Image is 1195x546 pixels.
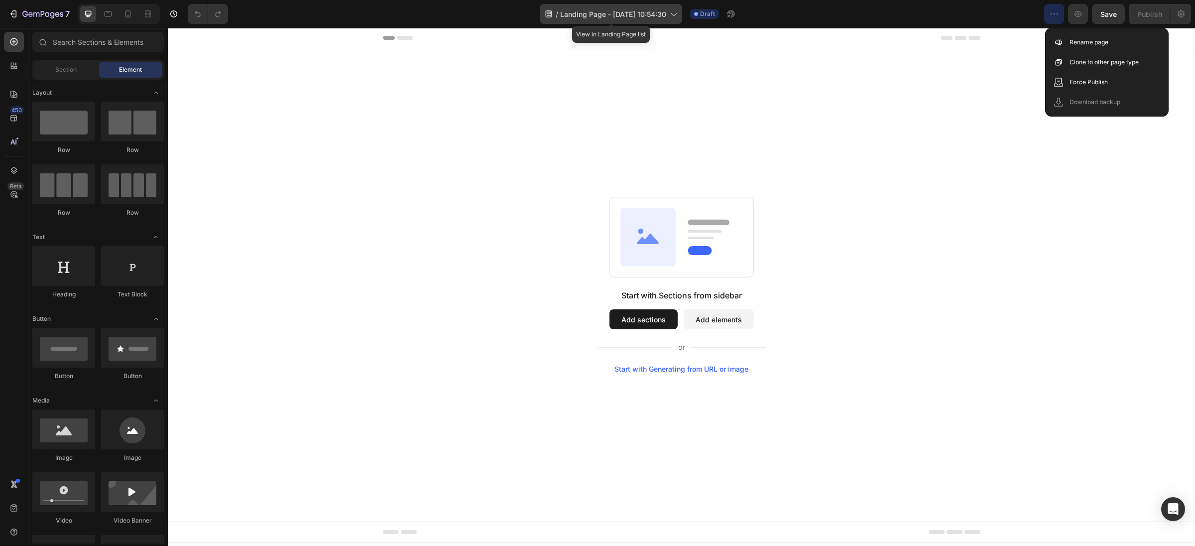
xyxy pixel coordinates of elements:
[32,88,52,97] span: Layout
[168,28,1195,546] iframe: Design area
[4,4,74,24] button: 7
[32,516,95,525] div: Video
[148,85,164,101] span: Toggle open
[32,396,50,405] span: Media
[32,208,95,217] div: Row
[32,453,95,462] div: Image
[32,145,95,154] div: Row
[55,65,77,74] span: Section
[1070,97,1120,107] p: Download backup
[442,281,510,301] button: Add sections
[1129,4,1171,24] button: Publish
[32,233,45,242] span: Text
[1100,10,1117,18] span: Save
[148,229,164,245] span: Toggle open
[32,314,51,323] span: Button
[454,262,574,273] div: Start with Sections from sidebar
[65,8,70,20] p: 7
[7,182,24,190] div: Beta
[101,372,164,381] div: Button
[1092,4,1125,24] button: Save
[1070,77,1108,87] p: Force Publish
[1161,497,1185,521] div: Open Intercom Messenger
[101,290,164,299] div: Text Block
[32,32,164,52] input: Search Sections & Elements
[101,516,164,525] div: Video Banner
[447,337,581,345] div: Start with Generating from URL or image
[1070,37,1108,47] p: Rename page
[560,9,666,19] span: Landing Page - [DATE] 10:54:30
[148,393,164,409] span: Toggle open
[516,281,586,301] button: Add elements
[32,372,95,381] div: Button
[9,106,24,114] div: 450
[101,453,164,462] div: Image
[700,9,715,18] span: Draft
[101,145,164,154] div: Row
[188,4,228,24] div: Undo/Redo
[148,311,164,327] span: Toggle open
[1137,9,1162,19] div: Publish
[101,208,164,217] div: Row
[32,290,95,299] div: Heading
[119,65,142,74] span: Element
[556,9,558,19] span: /
[1070,57,1139,67] p: Clone to other page type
